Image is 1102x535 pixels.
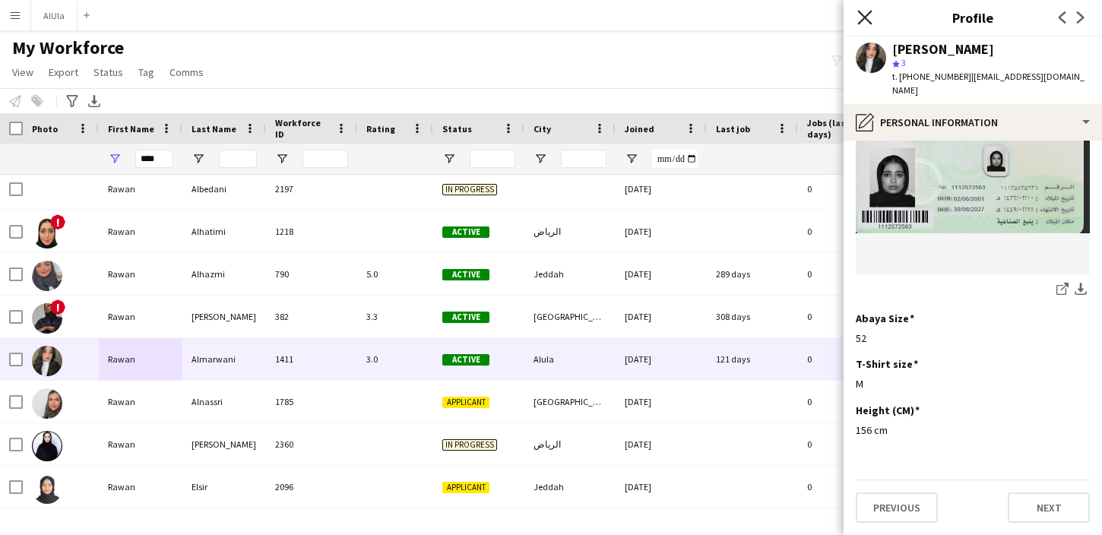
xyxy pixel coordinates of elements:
[192,152,205,166] button: Open Filter Menu
[856,93,1090,233] img: IMG_8142.jpeg
[138,65,154,79] span: Tag
[798,168,897,210] div: 0
[99,423,182,465] div: Rawan
[87,62,129,82] a: Status
[901,57,906,68] span: 3
[856,423,1090,437] div: 156 cm
[219,150,257,168] input: Last Name Filter Input
[442,269,489,280] span: Active
[856,492,938,523] button: Previous
[534,152,547,166] button: Open Filter Menu
[798,253,897,295] div: 0
[616,466,707,508] div: [DATE]
[524,296,616,337] div: [GEOGRAPHIC_DATA]
[169,65,204,79] span: Comms
[6,62,40,82] a: View
[163,62,210,82] a: Comms
[266,423,357,465] div: 2360
[63,92,81,110] app-action-btn: Advanced filters
[892,71,971,82] span: t. [PHONE_NUMBER]
[442,123,472,135] span: Status
[85,92,103,110] app-action-btn: Export XLSX
[442,354,489,366] span: Active
[99,296,182,337] div: Rawan
[524,381,616,423] div: [GEOGRAPHIC_DATA]
[50,214,65,230] span: !
[32,218,62,249] img: Rawan Alhatimi
[32,123,58,135] span: Photo
[524,423,616,465] div: الرياض
[616,381,707,423] div: [DATE]
[132,62,160,82] a: Tag
[50,299,65,315] span: !
[182,168,266,210] div: Albedani
[99,168,182,210] div: Rawan
[266,338,357,380] div: 1411
[357,253,433,295] div: 5.0
[856,331,1090,345] div: 52
[99,381,182,423] div: Rawan
[442,482,489,493] span: Applicant
[12,65,33,79] span: View
[366,123,395,135] span: Rating
[707,338,798,380] div: 121 days
[182,211,266,252] div: Alhatimi
[524,338,616,380] div: Alula
[182,296,266,337] div: [PERSON_NAME]
[49,65,78,79] span: Export
[99,338,182,380] div: Rawan
[524,253,616,295] div: Jeddah
[266,253,357,295] div: 790
[616,253,707,295] div: [DATE]
[182,253,266,295] div: Alhazmi
[182,381,266,423] div: Alnassri
[652,150,698,168] input: Joined Filter Input
[32,346,62,376] img: Rawan Almarwani
[442,226,489,238] span: Active
[442,397,489,408] span: Applicant
[442,439,497,451] span: In progress
[32,431,62,461] img: Rawan Aziz
[561,150,606,168] input: City Filter Input
[1008,492,1090,523] button: Next
[716,123,750,135] span: Last job
[135,150,173,168] input: First Name Filter Input
[302,150,348,168] input: Workforce ID Filter Input
[616,168,707,210] div: [DATE]
[108,152,122,166] button: Open Filter Menu
[798,423,897,465] div: 0
[266,168,357,210] div: 2197
[266,211,357,252] div: 1218
[93,65,123,79] span: Status
[616,423,707,465] div: [DATE]
[856,357,918,371] h3: T-Shirt size
[266,381,357,423] div: 1785
[357,296,433,337] div: 3.3
[616,211,707,252] div: [DATE]
[32,261,62,291] img: Rawan Alhazmi
[856,404,920,417] h3: Height (CM)
[798,296,897,337] div: 0
[707,296,798,337] div: 308 days
[470,150,515,168] input: Status Filter Input
[524,466,616,508] div: Jeddah
[32,388,62,419] img: Rawan Alnassri
[807,117,869,140] span: Jobs (last 90 days)
[182,423,266,465] div: [PERSON_NAME]
[856,377,1090,391] div: M
[616,296,707,337] div: [DATE]
[442,312,489,323] span: Active
[707,253,798,295] div: 289 days
[32,303,62,334] img: Rawan Ali
[99,253,182,295] div: Rawan
[625,123,654,135] span: Joined
[798,466,897,508] div: 0
[182,466,266,508] div: Elsir
[99,466,182,508] div: Rawan
[266,296,357,337] div: 382
[625,152,638,166] button: Open Filter Menu
[182,338,266,380] div: Almarwani
[99,211,182,252] div: Rawan
[534,123,551,135] span: City
[192,123,236,135] span: Last Name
